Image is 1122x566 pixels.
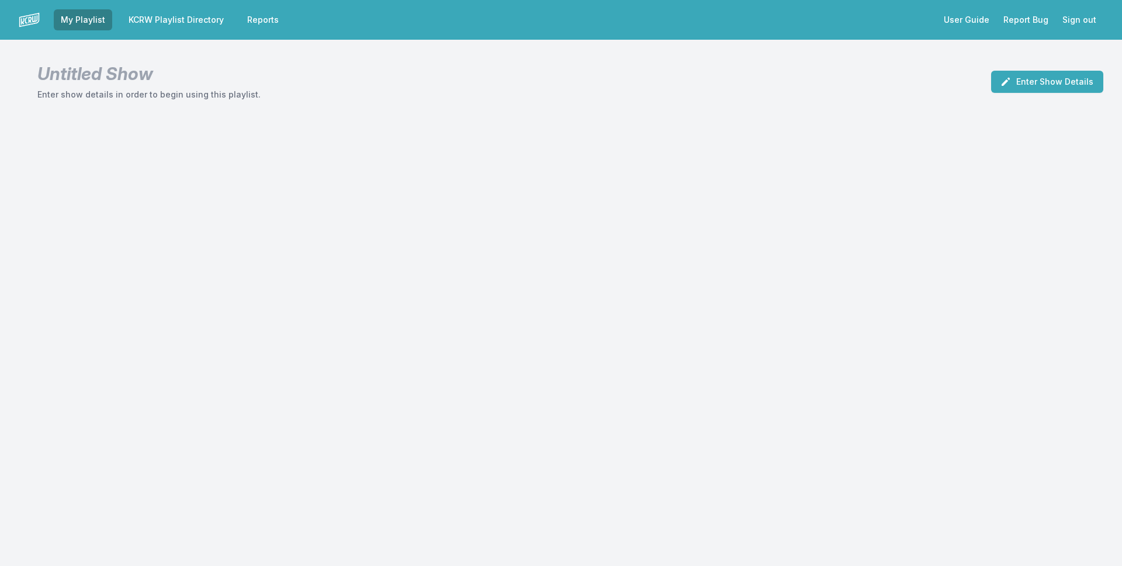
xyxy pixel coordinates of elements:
[37,89,261,100] p: Enter show details in order to begin using this playlist.
[122,9,231,30] a: KCRW Playlist Directory
[996,9,1055,30] a: Report Bug
[1055,9,1103,30] button: Sign out
[19,9,40,30] img: logo-white-87cec1fa9cbef997252546196dc51331.png
[240,9,286,30] a: Reports
[937,9,996,30] a: User Guide
[991,71,1103,93] button: Enter Show Details
[37,63,261,84] h1: Untitled Show
[54,9,112,30] a: My Playlist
